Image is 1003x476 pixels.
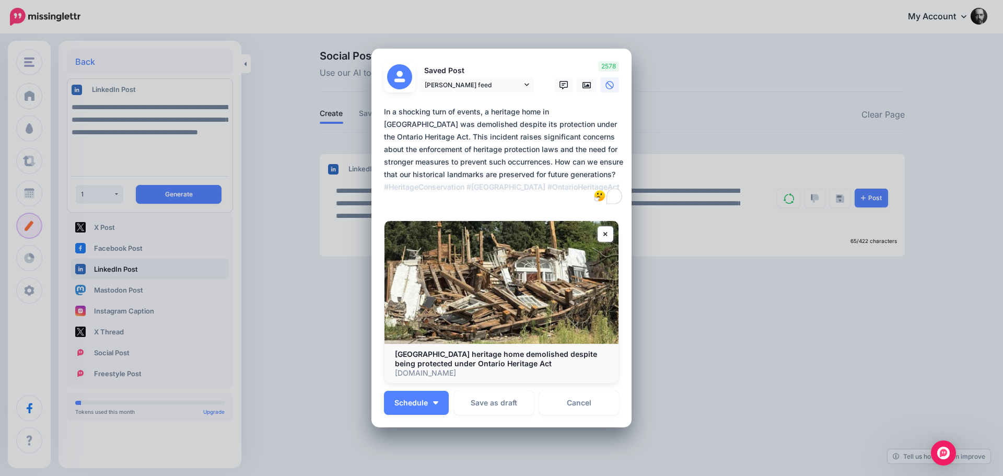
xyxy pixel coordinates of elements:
div: In a shocking turn of events, a heritage home in [GEOGRAPHIC_DATA] was demolished despite its pro... [384,106,624,193]
img: user_default_image.png [387,64,412,89]
div: Open Intercom Messenger [931,440,956,466]
span: Schedule [394,399,428,407]
p: [DOMAIN_NAME] [395,368,608,378]
a: Cancel [539,391,619,415]
img: arrow-down-white.png [433,401,438,404]
button: Schedule [384,391,449,415]
span: [PERSON_NAME] feed [425,79,522,90]
span: 2578 [598,61,619,72]
button: Save as draft [454,391,534,415]
p: Saved Post [419,65,534,77]
b: [GEOGRAPHIC_DATA] heritage home demolished despite being protected under Ontario Heritage Act [395,350,597,368]
textarea: To enrich screen reader interactions, please activate Accessibility in Grammarly extension settings [384,106,624,206]
img: Oakville heritage home demolished despite being protected under Ontario Heritage Act [384,221,619,344]
a: [PERSON_NAME] feed [419,77,534,92]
